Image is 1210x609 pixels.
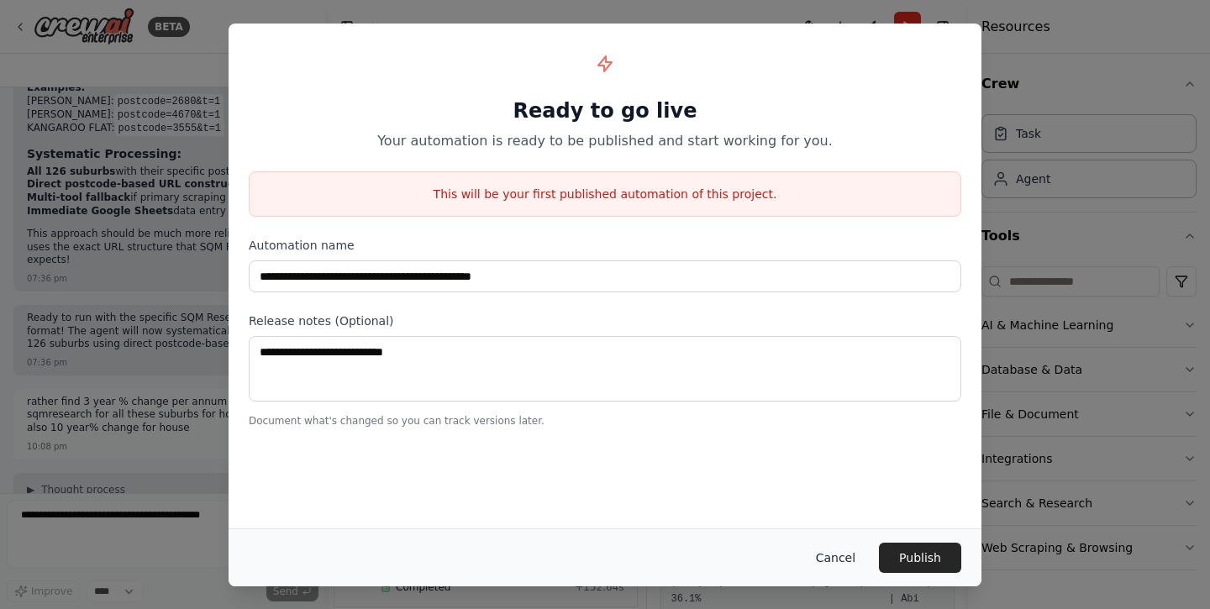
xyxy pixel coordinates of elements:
[249,97,961,124] h1: Ready to go live
[249,237,961,254] label: Automation name
[249,131,961,151] p: Your automation is ready to be published and start working for you.
[249,312,961,329] label: Release notes (Optional)
[802,543,869,573] button: Cancel
[879,543,961,573] button: Publish
[249,414,961,428] p: Document what's changed so you can track versions later.
[250,186,960,202] p: This will be your first published automation of this project.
